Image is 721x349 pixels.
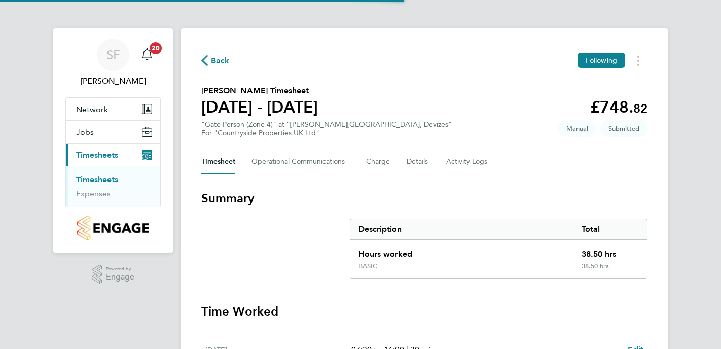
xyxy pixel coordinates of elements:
[66,166,160,207] div: Timesheets
[573,219,647,239] div: Total
[251,150,350,174] button: Operational Communications
[76,174,118,184] a: Timesheets
[573,262,647,278] div: 38.50 hrs
[201,120,452,137] div: "Gate Person (Zone 4)" at "[PERSON_NAME][GEOGRAPHIC_DATA], Devizes"
[92,265,135,284] a: Powered byEngage
[76,150,118,160] span: Timesheets
[558,120,596,137] span: This timesheet was manually created.
[137,39,157,71] a: 20
[201,303,647,320] h3: Time Worked
[586,56,617,65] span: Following
[65,39,161,87] a: SF[PERSON_NAME]
[350,219,573,239] div: Description
[66,98,160,120] button: Network
[53,28,173,253] nav: Main navigation
[76,104,108,114] span: Network
[76,189,111,198] a: Expenses
[65,216,161,240] a: Go to home page
[201,190,647,206] h3: Summary
[629,53,647,68] button: Timesheets Menu
[106,265,134,273] span: Powered by
[66,144,160,166] button: Timesheets
[106,48,120,61] span: SF
[66,121,160,143] button: Jobs
[350,219,647,279] div: Summary
[407,150,430,174] button: Details
[201,97,318,117] h1: [DATE] - [DATE]
[150,42,162,54] span: 20
[600,120,647,137] span: This timesheet is Submitted.
[446,150,489,174] button: Activity Logs
[578,53,625,68] button: Following
[201,54,230,67] button: Back
[201,129,452,137] div: For "Countryside Properties UK Ltd"
[201,150,235,174] button: Timesheet
[350,240,573,262] div: Hours worked
[201,85,318,97] h2: [PERSON_NAME] Timesheet
[633,101,647,116] span: 82
[590,97,647,117] app-decimal: £748.
[76,127,94,137] span: Jobs
[65,75,161,87] span: Simon Foy
[358,262,377,270] div: BASIC
[211,55,230,67] span: Back
[573,240,647,262] div: 38.50 hrs
[106,273,134,282] span: Engage
[366,150,390,174] button: Charge
[77,216,149,240] img: countryside-properties-logo-retina.png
